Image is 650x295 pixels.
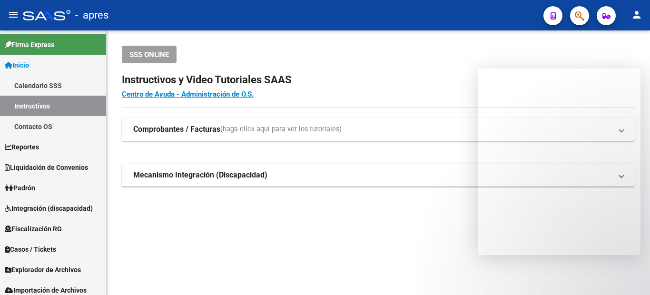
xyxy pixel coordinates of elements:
span: (haga click aquí para ver los tutoriales) [220,124,342,135]
mat-expansion-panel-header: Comprobantes / Facturas(haga click aquí para ver los tutoriales) [122,118,635,141]
mat-expansion-panel-header: Mecanismo Integración (Discapacidad) [122,164,635,187]
span: Explorador de Archivos [5,265,81,275]
h2: Instructivos y Video Tutoriales SAAS [122,71,635,89]
span: Inicio [5,60,29,70]
iframe: Intercom live chat [618,263,640,285]
mat-icon: menu [8,9,19,20]
span: Liquidación de Convenios [5,162,88,173]
span: Firma Express [5,39,54,50]
span: Reportes [5,142,39,152]
span: SSS ONLINE [129,50,169,59]
span: Fiscalización RG [5,224,62,234]
button: SSS ONLINE [122,46,177,63]
span: Casos / Tickets [5,244,56,255]
iframe: Intercom live chat mensaje [478,69,640,255]
span: Padrón [5,183,35,193]
strong: Mecanismo Integración (Discapacidad) [133,170,267,180]
span: Integración (discapacidad) [5,203,93,214]
strong: Comprobantes / Facturas [133,124,220,135]
mat-icon: person [631,9,642,20]
span: - apres [75,5,108,26]
a: Centro de Ayuda - Administración de O.S. [122,90,254,98]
